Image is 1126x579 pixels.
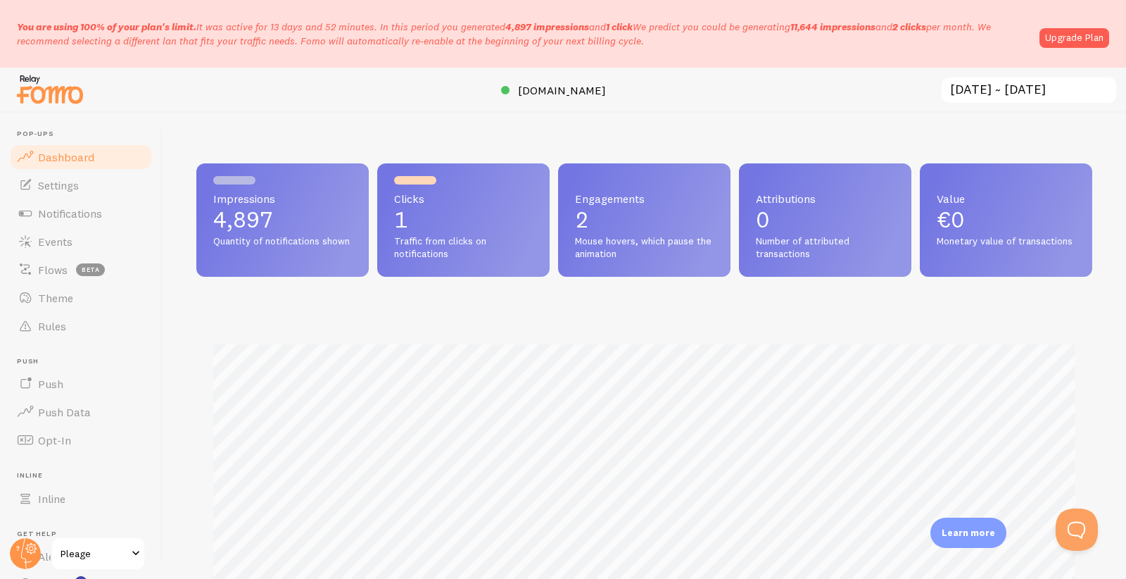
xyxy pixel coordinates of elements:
[942,526,995,540] p: Learn more
[8,398,153,426] a: Push Data
[213,235,352,248] span: Quantity of notifications shown
[1056,509,1098,551] iframe: Help Scout Beacon - Open
[394,208,533,231] p: 1
[38,492,65,506] span: Inline
[8,485,153,513] a: Inline
[213,193,352,204] span: Impressions
[790,20,926,33] span: and
[15,71,85,107] img: fomo-relay-logo-orange.svg
[394,235,533,260] span: Traffic from clicks on notifications
[756,235,894,260] span: Number of attributed transactions
[38,178,79,192] span: Settings
[61,545,127,562] span: Pleage
[213,208,352,231] p: 4,897
[17,130,153,139] span: Pop-ups
[38,263,68,277] span: Flows
[1039,28,1109,48] a: Upgrade Plan
[756,193,894,204] span: Attributions
[38,206,102,220] span: Notifications
[38,235,72,249] span: Events
[8,143,153,171] a: Dashboard
[17,530,153,539] span: Get Help
[8,426,153,454] a: Opt-In
[17,20,1031,48] p: It was active for 13 days and 52 minutes. In this period you generated We predict you could be ge...
[394,193,533,204] span: Clicks
[790,20,875,33] b: 11,644 impressions
[8,312,153,340] a: Rules
[8,228,153,256] a: Events
[892,20,926,33] b: 2 clicks
[8,370,153,398] a: Push
[38,405,91,419] span: Push Data
[937,206,965,233] span: €0
[38,150,94,164] span: Dashboard
[38,291,73,305] span: Theme
[38,433,71,447] span: Opt-In
[937,235,1075,248] span: Monetary value of transactions
[8,171,153,199] a: Settings
[575,208,714,231] p: 2
[606,20,633,33] b: 1 click
[51,537,146,571] a: Pleage
[930,518,1006,548] div: Learn more
[8,256,153,284] a: Flows beta
[17,357,153,366] span: Push
[38,377,63,391] span: Push
[575,235,714,260] span: Mouse hovers, which pause the animation
[8,199,153,228] a: Notifications
[8,284,153,312] a: Theme
[756,208,894,231] p: 0
[76,263,105,276] span: beta
[937,193,1075,204] span: Value
[17,471,153,480] span: Inline
[17,20,196,33] span: You are using 100% of your plan's limit.
[505,20,589,33] b: 4,897 impressions
[505,20,633,33] span: and
[38,319,66,333] span: Rules
[575,193,714,204] span: Engagements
